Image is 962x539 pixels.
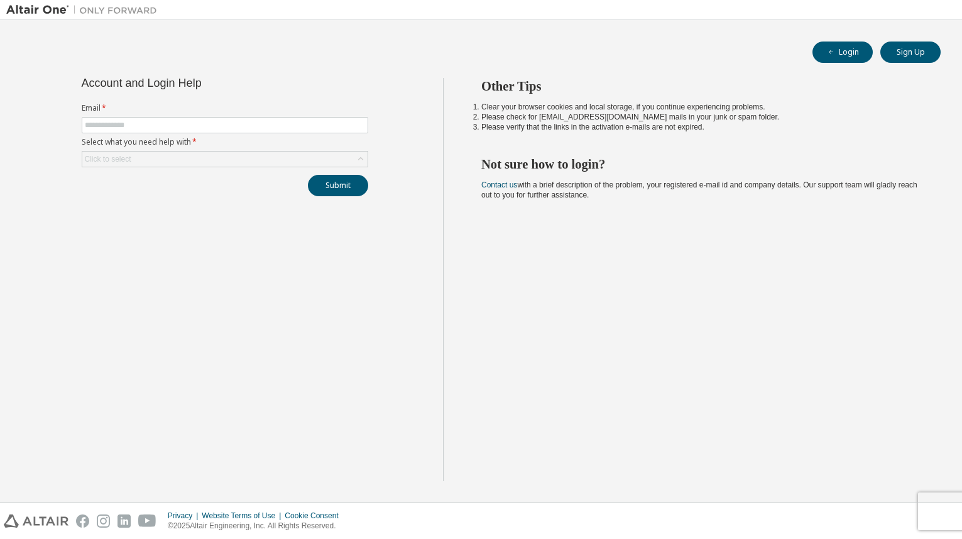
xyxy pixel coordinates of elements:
img: linkedin.svg [118,514,131,528]
button: Submit [308,175,368,196]
div: Privacy [168,511,202,521]
button: Login [812,42,873,63]
div: Cookie Consent [285,511,346,521]
div: Click to select [85,154,131,164]
img: Altair One [6,4,163,16]
p: © 2025 Altair Engineering, Inc. All Rights Reserved. [168,521,346,531]
img: instagram.svg [97,514,110,528]
div: Account and Login Help [82,78,311,88]
div: Website Terms of Use [202,511,285,521]
button: Sign Up [880,42,941,63]
li: Clear your browser cookies and local storage, if you continue experiencing problems. [481,102,918,112]
label: Email [82,103,368,113]
li: Please check for [EMAIL_ADDRESS][DOMAIN_NAME] mails in your junk or spam folder. [481,112,918,122]
h2: Other Tips [481,78,918,94]
img: youtube.svg [138,514,156,528]
div: Click to select [82,152,368,167]
h2: Not sure how to login? [481,156,918,172]
li: Please verify that the links in the activation e-mails are not expired. [481,122,918,132]
img: altair_logo.svg [4,514,68,528]
img: facebook.svg [76,514,89,528]
span: with a brief description of the problem, your registered e-mail id and company details. Our suppo... [481,181,917,199]
a: Contact us [481,181,517,189]
label: Select what you need help with [82,137,368,147]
